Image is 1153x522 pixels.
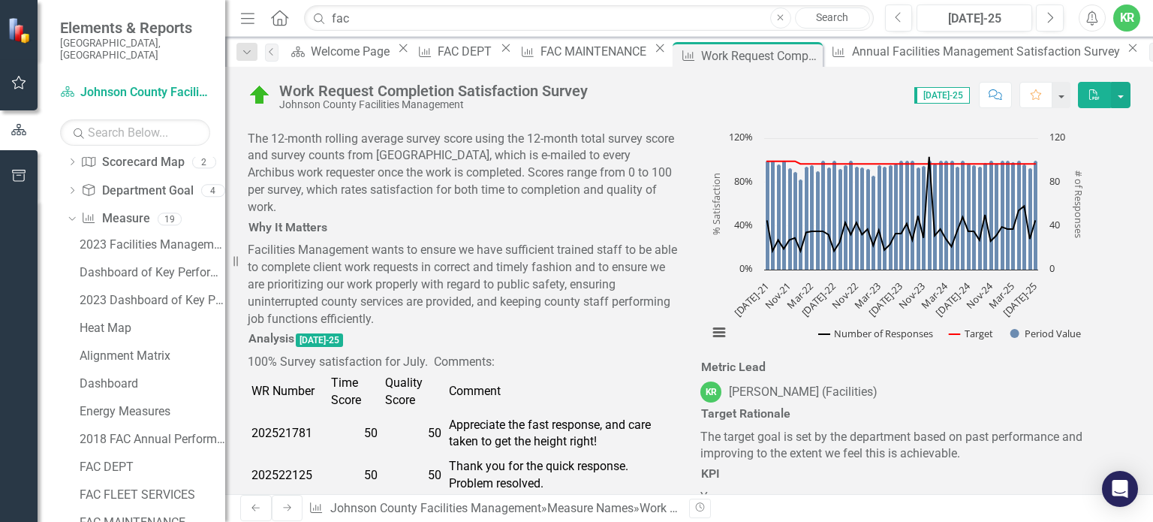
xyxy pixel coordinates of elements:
path: Mar-23, 95.83333333. Period Value. [878,164,882,270]
path: Jan-23, 91.89189189. Period Value. [866,168,871,270]
text: 120% [729,130,753,143]
td: 50 [381,413,445,455]
path: Feb-25, 100. Period Value. [1006,160,1010,270]
path: Oct-22, 100. Period Value. [849,160,853,270]
h3: KPI [701,467,720,481]
div: FAC FLEET SERVICES [80,488,225,502]
a: Department Goal [81,183,193,200]
path: Feb-22, 94.11764706. Period Value. [805,166,809,270]
path: Nov-21, 92.59259259. Period Value. [788,167,793,270]
text: Mar-24 [918,279,950,311]
path: Dec-21, 89.65517241. Period Value. [793,171,798,270]
path: Dec-22, 93.75. Period Value. [860,167,865,270]
a: 2023 Facilities Management Budget Book Measures [76,233,225,257]
text: # of Responses [1072,170,1085,237]
a: FAC DEPT [76,455,225,479]
div: KR [700,382,721,403]
span: The 12-month rolling average survey score using the 12-month total survey score and survey counts... [248,131,674,214]
a: Scorecard Map [81,154,184,171]
div: [PERSON_NAME] (Facilities) [729,384,878,401]
a: FAC DEPT [413,42,496,61]
h3: Metric Lead [701,361,766,374]
path: Feb-24, 100. Period Value. [939,160,944,270]
g: Target, series 2 of 3. Line with 49 data points. Y axis, % Satisfaction. [764,158,1039,167]
div: FAC DEPT [80,460,225,474]
a: Johnson County Facilities Management [330,501,541,515]
h3: Why It Matters [248,221,327,234]
text: Nov-23 [896,279,928,311]
div: Dashboard of Key Performance Indicators Annual for Budget 2026 [80,266,225,279]
text: 120 [1049,130,1065,143]
path: Aug-24, 95.71428571. Period Value. [972,164,977,270]
input: Search Below... [60,119,210,146]
span: Facilities Management wants to ensure we have sufficient trained staff to be able to complete cli... [248,243,677,325]
div: 2018 FAC Annual Performance with Forecast for Budget [80,433,225,446]
text: 0% [739,261,753,275]
div: 2023 Dashboard of Key Performance Indicators Annual for Budget [80,294,225,307]
path: May-23, 95.65217391. Period Value. [889,164,893,270]
a: 2023 Dashboard of Key Performance Indicators Annual for Budget [76,288,225,312]
text: [DATE]-25 [1000,279,1040,319]
div: Annual Facilities Management Satisfaction Survey [852,42,1124,61]
button: KR [1113,5,1140,32]
div: 19 [158,213,182,225]
div: 2023 Facilities Management Budget Book Measures [80,238,225,252]
a: Dashboard of Key Performance Indicators Annual for Budget 2026 [76,261,225,285]
input: Search ClearPoint... [304,5,873,32]
td: Quality Score [381,371,445,413]
td: 50 [381,454,445,496]
path: Dec-24, 96.77419355. Period Value. [995,163,999,270]
text: [DATE]-22 [799,279,838,319]
svg: Interactive chart [700,131,1094,356]
span: Elements & Reports [60,19,210,37]
text: Mar-25 [986,279,1017,311]
path: May-22, 100. Period Value. [821,160,826,270]
path: Jul-23, 100. Period Value. [899,160,904,270]
a: FAC FLEET SERVICES [76,483,225,507]
a: Johnson County Facilities Management [60,84,210,101]
p: 100% Survey satisfaction for July. Comments: [248,354,678,371]
td: Comment [445,371,656,413]
text: Mar-23 [851,279,883,311]
span: [DATE]-25 [296,333,343,347]
path: Mar-24, 100. Period Value. [944,160,949,270]
text: Nov-22 [829,279,860,311]
div: Johnson County Facilities Management [279,99,588,110]
a: 2018 FAC Annual Performance with Forecast for Budget [76,427,225,451]
div: » » [309,500,678,517]
a: Dashboard [76,372,225,396]
div: Open Intercom Messenger [1102,471,1138,507]
button: Show Number of Responses [818,327,934,340]
div: Dashboard [80,377,225,391]
td: Time Score [327,371,381,413]
td: Thank you for the quick response. Problem resolved. [445,454,656,496]
img: On Target [248,83,272,107]
h3: Target Rationale [701,407,790,421]
span: [DATE]-25 [914,87,970,104]
div: Energy Measures [80,405,225,418]
path: Jan-22, 82.35294118. Period Value. [799,179,803,270]
td: 50 [327,413,381,455]
td: 50 [327,454,381,496]
div: 2 [192,155,216,168]
img: ClearPoint Strategy [7,16,35,44]
text: Mar-22 [784,279,816,311]
text: 80% [734,174,753,188]
button: Show Period Value [1010,327,1081,340]
a: FAC MAINTENANCE [516,42,651,61]
text: Nov-21 [762,279,793,311]
path: Apr-23, 94.44444444. Period Value. [883,166,887,270]
a: Heat Map [76,316,225,340]
small: [GEOGRAPHIC_DATA], [GEOGRAPHIC_DATA] [60,37,210,62]
div: Welcome Page [311,42,394,61]
path: Aug-21, 100. Period Value. [771,160,775,270]
text: Nov-24 [963,279,995,311]
div: Work Request Completion Satisfaction Survey [640,501,883,515]
a: Search [795,8,870,29]
td: WR Number [248,371,327,413]
div: Alignment Matrix [80,349,225,363]
path: Apr-22, 90. Period Value. [816,170,820,270]
div: Heat Map [80,321,225,335]
div: 4 [201,184,225,197]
